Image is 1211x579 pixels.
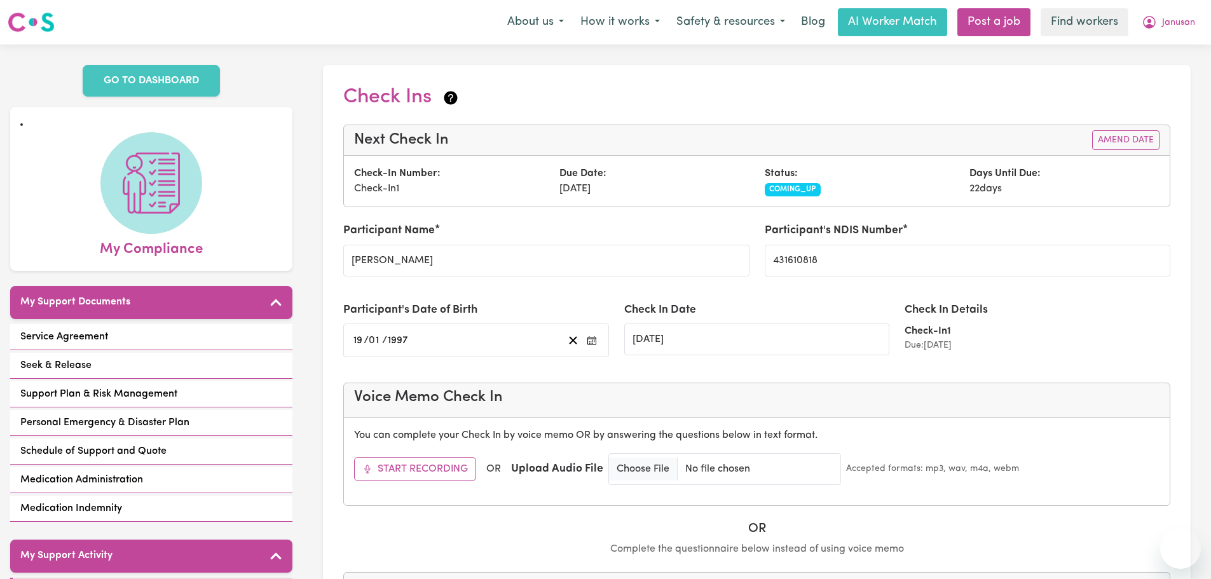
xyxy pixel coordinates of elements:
label: Check In Details [905,302,988,318]
a: Service Agreement [10,324,292,350]
a: GO TO DASHBOARD [83,65,220,97]
span: My Compliance [100,234,203,261]
a: Seek & Release [10,353,292,379]
span: 0 [369,336,375,346]
span: / [382,335,387,346]
a: Medication Administration [10,467,292,493]
button: My Support Activity [10,540,292,573]
strong: Status: [765,168,798,179]
a: Blog [793,8,833,36]
button: Safety & resources [668,9,793,36]
strong: Due Date: [559,168,606,179]
h5: My Support Documents [20,296,130,308]
button: Start Recording [354,457,476,481]
a: Support Plan & Risk Management [10,381,292,407]
span: Seek & Release [20,358,92,373]
h5: OR [343,521,1170,536]
label: Upload Audio File [511,461,603,477]
button: How it works [572,9,668,36]
strong: Check-In Number: [354,168,441,179]
label: Check In Date [624,302,696,318]
button: My Account [1133,9,1203,36]
a: Careseekers logo [8,8,55,37]
input: -- [353,332,364,349]
p: You can complete your Check In by voice memo OR by answering the questions below in text format. [354,428,1160,443]
span: Service Agreement [20,329,108,344]
a: Find workers [1041,8,1128,36]
h4: Voice Memo Check In [354,388,1160,407]
a: AI Worker Match [838,8,947,36]
label: Participant Name [343,222,435,239]
span: Medication Indemnity [20,501,122,516]
iframe: Button to launch messaging window [1160,528,1201,569]
button: My Support Documents [10,286,292,319]
span: COMING_UP [765,183,821,196]
div: 22 days [962,166,1167,196]
span: / [364,335,369,346]
strong: Check-In 1 [905,326,951,336]
span: Janusan [1162,16,1195,30]
div: [DATE] [552,166,757,196]
div: Check-In 1 [346,166,552,196]
a: Schedule of Support and Quote [10,439,292,465]
label: Participant's NDIS Number [765,222,903,239]
input: ---- [387,332,409,349]
span: OR [486,461,501,477]
h5: My Support Activity [20,550,113,562]
div: Due: [DATE] [905,339,1170,352]
a: Personal Emergency & Disaster Plan [10,410,292,436]
button: About us [499,9,572,36]
span: Medication Administration [20,472,143,487]
strong: Days Until Due: [969,168,1041,179]
span: Personal Emergency & Disaster Plan [20,415,189,430]
a: Medication Indemnity [10,496,292,522]
a: My Compliance [20,132,282,261]
small: Accepted formats: mp3, wav, m4a, webm [846,462,1019,475]
a: Post a job [957,8,1030,36]
span: Support Plan & Risk Management [20,386,177,402]
img: Careseekers logo [8,11,55,34]
h4: Next Check In [354,131,449,149]
input: -- [370,332,382,349]
p: Complete the questionnaire below instead of using voice memo [343,542,1170,557]
button: Amend Date [1092,130,1160,150]
h2: Check Ins [343,85,460,109]
label: Participant's Date of Birth [343,302,477,318]
span: Schedule of Support and Quote [20,444,167,459]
